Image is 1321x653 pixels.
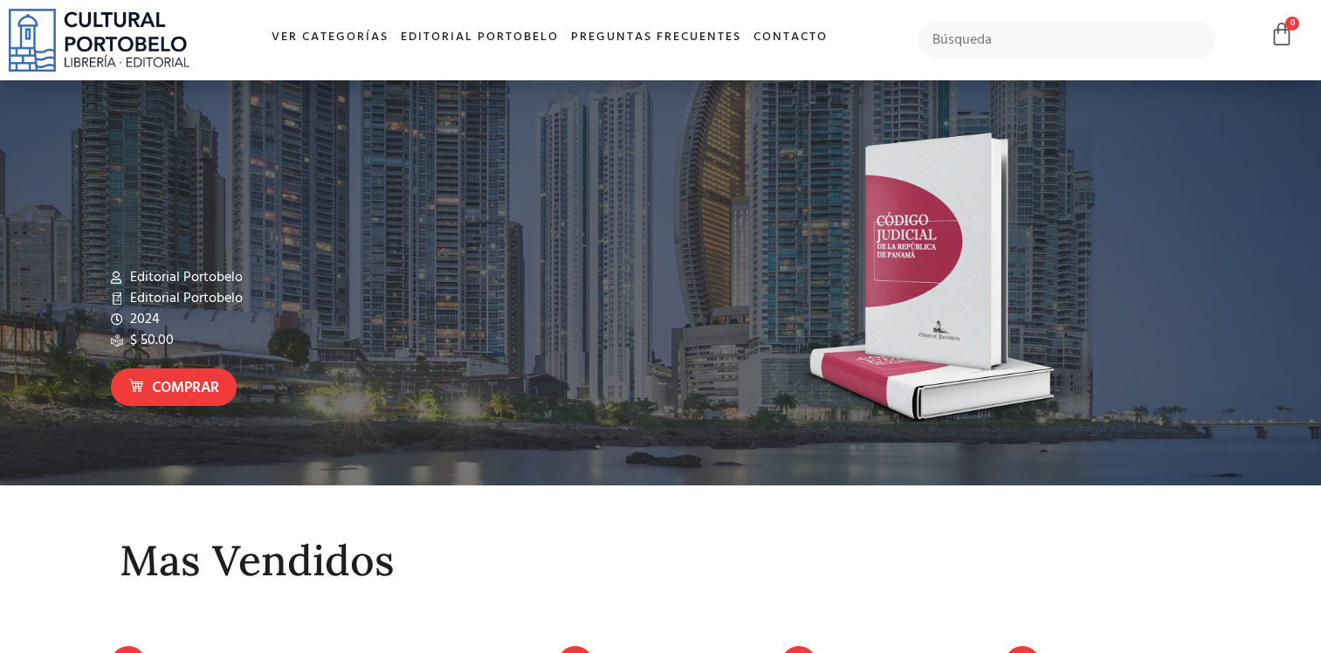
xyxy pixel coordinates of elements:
span: 2024 [126,309,160,330]
a: Comprar [111,368,237,406]
a: Ver Categorías [265,19,395,57]
a: Preguntas frecuentes [565,19,747,57]
span: $ 50.00 [126,330,174,351]
input: Búsqueda [918,22,1215,58]
span: Editorial Portobelo [126,267,243,288]
span: 0 [1285,17,1299,31]
span: Comprar [152,377,219,400]
h2: Mas Vendidos [120,538,1202,584]
span: Editorial Portobelo [126,288,243,309]
a: Contacto [747,19,834,57]
a: Editorial Portobelo [395,19,565,57]
a: 0 [1269,22,1294,47]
